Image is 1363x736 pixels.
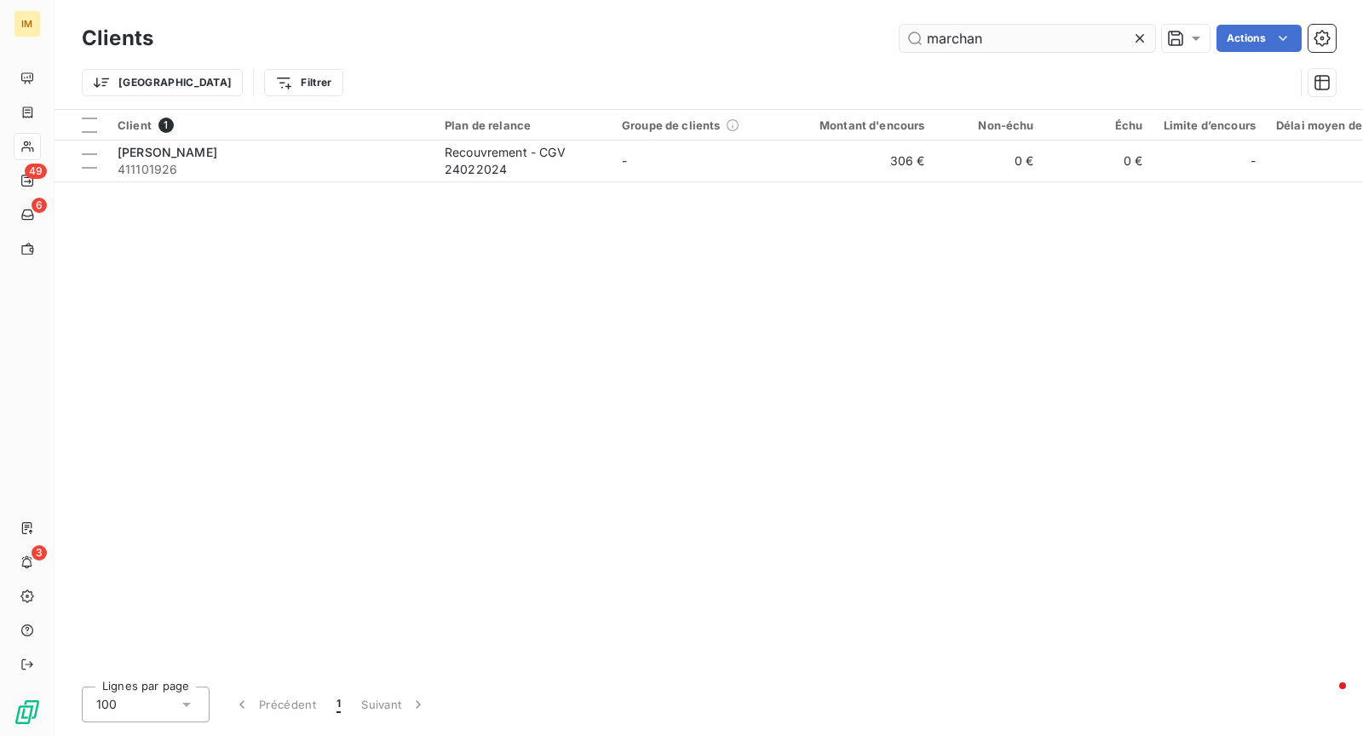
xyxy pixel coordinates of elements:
[32,198,47,213] span: 6
[1251,152,1256,170] span: -
[1044,141,1153,181] td: 0 €
[223,687,326,722] button: Précédent
[622,118,721,132] span: Groupe de clients
[799,118,925,132] div: Montant d'encours
[900,25,1155,52] input: Rechercher
[351,687,437,722] button: Suivant
[946,118,1034,132] div: Non-échu
[1305,678,1346,719] iframe: Intercom live chat
[935,141,1044,181] td: 0 €
[336,696,341,713] span: 1
[14,10,41,37] div: IM
[118,118,152,132] span: Client
[445,118,601,132] div: Plan de relance
[118,161,424,178] span: 411101926
[622,153,627,168] span: -
[1055,118,1143,132] div: Échu
[1164,118,1256,132] div: Limite d’encours
[158,118,174,133] span: 1
[118,145,217,159] span: [PERSON_NAME]
[445,144,601,178] div: Recouvrement - CGV 24022024
[789,141,935,181] td: 306 €
[326,687,351,722] button: 1
[14,699,41,726] img: Logo LeanPay
[264,69,342,96] button: Filtrer
[1216,25,1302,52] button: Actions
[25,164,47,179] span: 49
[82,23,153,54] h3: Clients
[32,545,47,561] span: 3
[96,696,117,713] span: 100
[82,69,243,96] button: [GEOGRAPHIC_DATA]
